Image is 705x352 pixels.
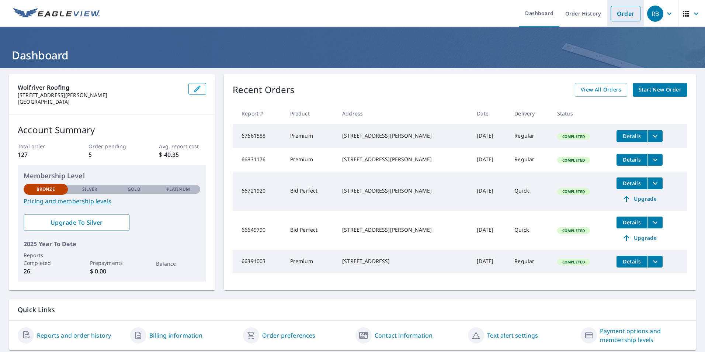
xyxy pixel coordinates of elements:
img: EV Logo [13,8,100,19]
p: Total order [18,142,65,150]
td: Quick [508,211,551,250]
p: Silver [82,186,98,193]
td: [DATE] [471,250,508,273]
td: [DATE] [471,172,508,211]
td: [DATE] [471,124,508,148]
button: detailsBtn-66721920 [617,177,647,189]
td: Regular [508,124,551,148]
th: Report # [233,103,284,124]
p: Gold [128,186,140,193]
a: View All Orders [575,83,627,97]
td: Bid Perfect [284,211,336,250]
td: Quick [508,172,551,211]
td: Bid Perfect [284,172,336,211]
p: 2025 Year To Date [24,239,200,248]
p: Prepayments [90,259,134,267]
span: Upgrade To Silver [29,218,124,227]
span: Upgrade [621,194,658,203]
button: detailsBtn-66831176 [617,154,647,166]
p: Recent Orders [233,83,295,97]
td: 66721920 [233,172,284,211]
td: 66649790 [233,211,284,250]
div: [STREET_ADDRESS][PERSON_NAME] [342,156,465,163]
div: [STREET_ADDRESS][PERSON_NAME] [342,132,465,139]
td: [DATE] [471,211,508,250]
a: Order preferences [262,331,316,340]
button: filesDropdownBtn-66831176 [647,154,663,166]
a: Start New Order [633,83,687,97]
td: Regular [508,250,551,273]
td: Premium [284,124,336,148]
p: Account Summary [18,123,206,137]
a: Upgrade [617,193,663,205]
td: Premium [284,148,336,172]
span: View All Orders [581,85,621,94]
p: Order pending [88,142,136,150]
th: Status [551,103,611,124]
td: 67661588 [233,124,284,148]
button: detailsBtn-66649790 [617,217,647,228]
a: Upgrade To Silver [24,214,130,231]
th: Delivery [508,103,551,124]
a: Payment options and membership levels [600,327,687,344]
th: Product [284,103,336,124]
a: Reports and order history [37,331,111,340]
td: 66391003 [233,250,284,273]
p: $ 40.35 [159,150,206,159]
p: 26 [24,267,68,276]
span: Completed [558,134,589,139]
button: detailsBtn-66391003 [617,256,647,268]
td: 66831176 [233,148,284,172]
span: Completed [558,158,589,163]
span: Details [621,132,643,139]
th: Address [336,103,471,124]
span: Details [621,156,643,163]
button: filesDropdownBtn-66721920 [647,177,663,189]
a: Upgrade [617,232,663,244]
p: [STREET_ADDRESS][PERSON_NAME] [18,92,183,99]
span: Completed [558,228,589,233]
p: Platinum [167,186,190,193]
a: Billing information [149,331,202,340]
p: 127 [18,150,65,159]
p: Membership Level [24,171,200,181]
p: Wolfriver Roofing [18,83,183,92]
span: Completed [558,189,589,194]
a: Contact information [375,331,433,340]
td: [DATE] [471,148,508,172]
a: Order [611,6,640,21]
p: Avg. report cost [159,142,206,150]
p: [GEOGRAPHIC_DATA] [18,99,183,105]
span: Completed [558,259,589,265]
button: filesDropdownBtn-67661588 [647,130,663,142]
td: Regular [508,148,551,172]
button: detailsBtn-67661588 [617,130,647,142]
p: $ 0.00 [90,267,134,276]
p: Reports Completed [24,251,68,267]
div: [STREET_ADDRESS][PERSON_NAME] [342,226,465,234]
p: Quick Links [18,305,687,314]
div: RB [647,6,663,22]
span: Details [621,180,643,187]
p: Balance [156,260,200,268]
a: Text alert settings [487,331,538,340]
div: [STREET_ADDRESS] [342,258,465,265]
span: Start New Order [639,85,681,94]
p: 5 [88,150,136,159]
div: [STREET_ADDRESS][PERSON_NAME] [342,187,465,194]
p: Bronze [37,186,55,193]
td: Premium [284,250,336,273]
span: Details [621,219,643,226]
button: filesDropdownBtn-66391003 [647,256,663,268]
button: filesDropdownBtn-66649790 [647,217,663,228]
span: Upgrade [621,234,658,242]
a: Pricing and membership levels [24,197,200,206]
h1: Dashboard [9,48,696,63]
th: Date [471,103,508,124]
span: Details [621,258,643,265]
